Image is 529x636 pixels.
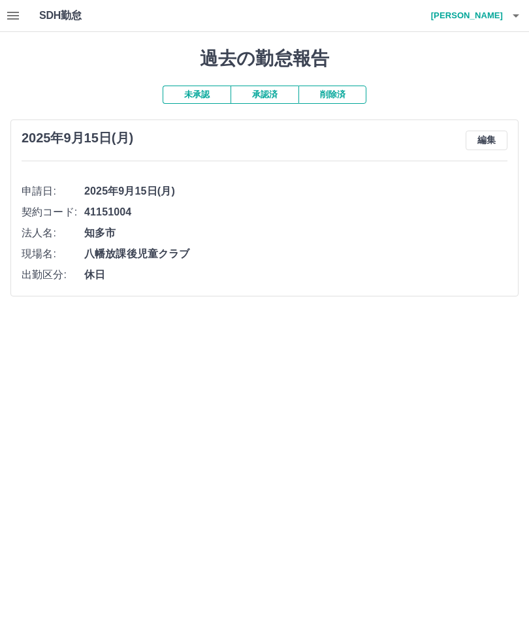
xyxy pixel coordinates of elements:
[84,225,507,241] span: 知多市
[10,48,519,70] h1: 過去の勤怠報告
[163,86,231,104] button: 未承認
[231,86,298,104] button: 承認済
[84,267,507,283] span: 休日
[466,131,507,150] button: 編集
[22,246,84,262] span: 現場名:
[22,183,84,199] span: 申請日:
[22,204,84,220] span: 契約コード:
[22,131,133,146] h3: 2025年9月15日(月)
[298,86,366,104] button: 削除済
[22,225,84,241] span: 法人名:
[22,267,84,283] span: 出勤区分:
[84,204,507,220] span: 41151004
[84,183,507,199] span: 2025年9月15日(月)
[84,246,507,262] span: 八幡放課後児童クラブ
